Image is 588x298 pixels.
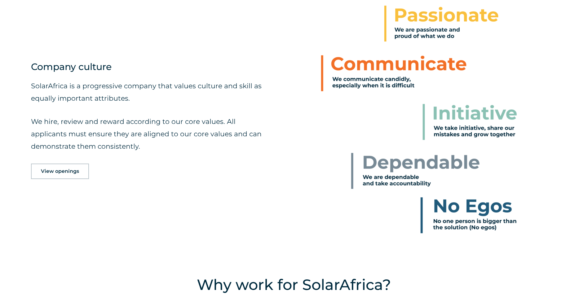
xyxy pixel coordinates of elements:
h4: Company culture [31,60,269,74]
h4: Why work for SolarAfrica? [88,274,500,296]
span: View openings [41,169,79,174]
a: View openings [31,164,89,179]
span: We hire, review and reward according to our core values. All applicants must ensure they are alig... [31,117,262,151]
span: SolarAfrica is a progressive company that values culture and skill as equally important attributes. [31,82,262,103]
